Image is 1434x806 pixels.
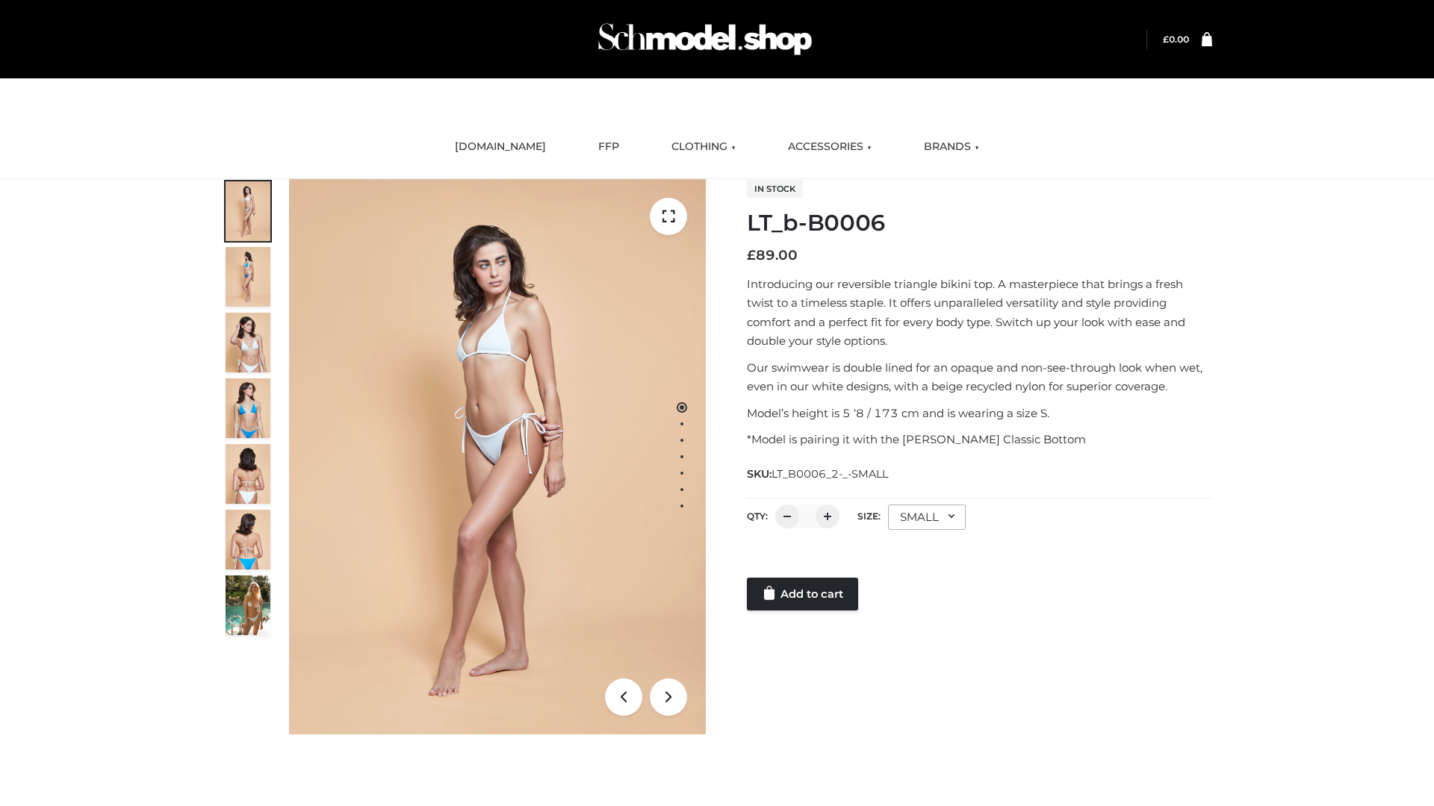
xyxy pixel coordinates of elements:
[747,510,768,522] label: QTY:
[1163,34,1189,45] a: £0.00
[747,358,1212,396] p: Our swimwear is double lined for an opaque and non-see-through look when wet, even in our white d...
[226,510,270,569] img: ArielClassicBikiniTop_CloudNine_AzureSky_OW114ECO_8-scaled.jpg
[226,444,270,504] img: ArielClassicBikiniTop_CloudNine_AzureSky_OW114ECO_7-scaled.jpg
[857,510,881,522] label: Size:
[777,131,883,163] a: ACCESSORIES
[226,575,270,635] img: Arieltop_CloudNine_AzureSky2.jpg
[226,181,270,241] img: ArielClassicBikiniTop_CloudNine_AzureSky_OW114ECO_1-scaled.jpg
[1163,34,1189,45] bdi: 0.00
[888,504,966,530] div: SMALL
[587,131,630,163] a: FFP
[444,131,557,163] a: [DOMAIN_NAME]
[747,430,1212,449] p: *Model is pairing it with the [PERSON_NAME] Classic Bottom
[747,578,858,610] a: Add to cart
[747,210,1212,237] h1: LT_b-B0006
[593,10,817,69] img: Schmodel Admin 964
[772,467,888,481] span: LT_B0006_2-_-SMALL
[913,131,990,163] a: BRANDS
[747,180,803,198] span: In stock
[226,313,270,372] img: ArielClassicBikiniTop_CloudNine_AzureSky_OW114ECO_3-scaled.jpg
[747,247,798,263] bdi: 89.00
[747,404,1212,423] p: Model’s height is 5 ‘8 / 173 cm and is wearing a size S.
[747,275,1212,351] p: Introducing our reversible triangle bikini top. A masterpiece that brings a fresh twist to a time...
[226,378,270,438] img: ArielClassicBikiniTop_CloudNine_AzureSky_OW114ECO_4-scaled.jpg
[289,179,706,734] img: ArielClassicBikiniTop_CloudNine_AzureSky_OW114ECO_1
[747,465,890,483] span: SKU:
[226,247,270,307] img: ArielClassicBikiniTop_CloudNine_AzureSky_OW114ECO_2-scaled.jpg
[1163,34,1169,45] span: £
[747,247,756,263] span: £
[660,131,747,163] a: CLOTHING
